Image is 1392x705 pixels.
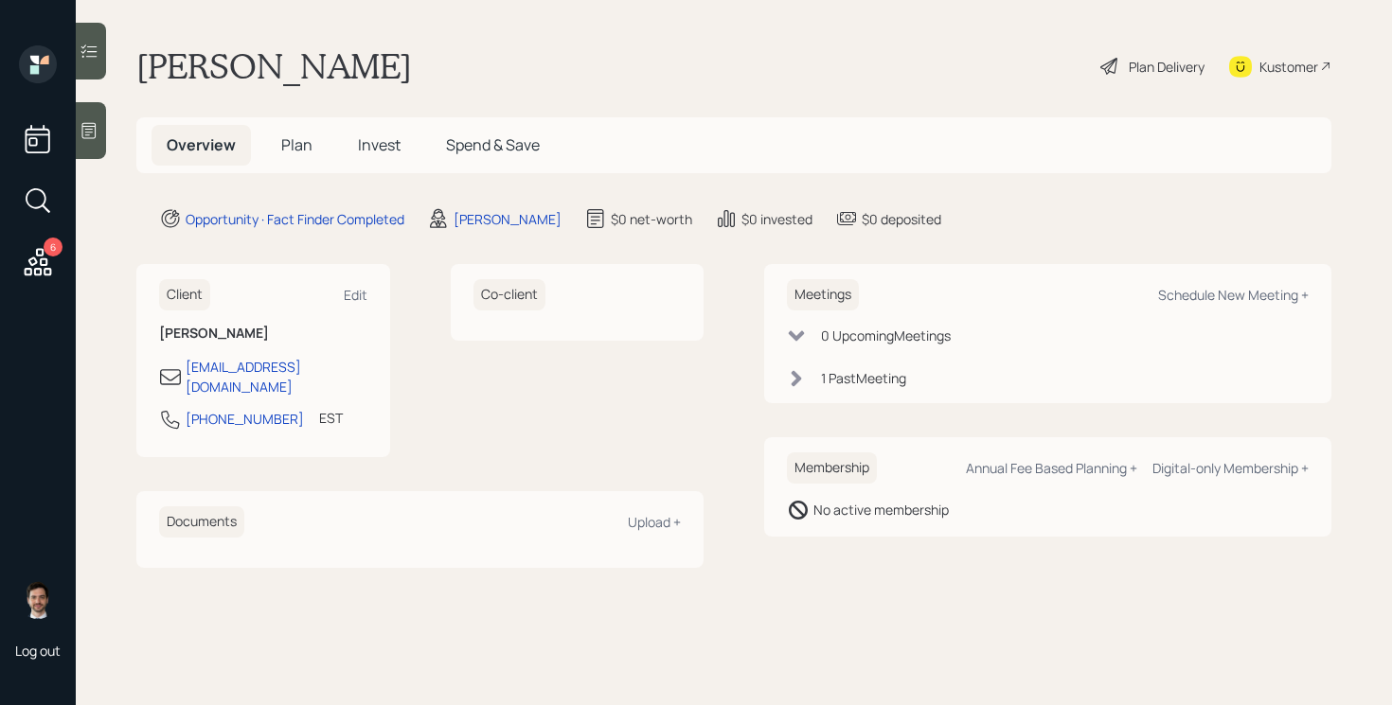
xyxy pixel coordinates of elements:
[136,45,412,87] h1: [PERSON_NAME]
[454,209,562,229] div: [PERSON_NAME]
[862,209,941,229] div: $0 deposited
[186,209,404,229] div: Opportunity · Fact Finder Completed
[787,279,859,310] h6: Meetings
[159,506,244,538] h6: Documents
[741,209,812,229] div: $0 invested
[1259,57,1318,77] div: Kustomer
[611,209,692,229] div: $0 net-worth
[1129,57,1205,77] div: Plan Delivery
[1158,286,1309,304] div: Schedule New Meeting +
[44,238,62,256] div: 6
[167,134,236,155] span: Overview
[319,408,343,428] div: EST
[15,642,61,660] div: Log out
[821,326,951,345] div: 0 Upcoming Meeting s
[186,409,304,429] div: [PHONE_NUMBER]
[1152,459,1309,477] div: Digital-only Membership +
[159,326,367,342] h6: [PERSON_NAME]
[813,500,949,520] div: No active membership
[446,134,540,155] span: Spend & Save
[473,279,545,310] h6: Co-client
[821,368,906,388] div: 1 Past Meeting
[344,286,367,304] div: Edit
[628,513,681,531] div: Upload +
[159,279,210,310] h6: Client
[281,134,312,155] span: Plan
[19,581,57,619] img: jonah-coleman-headshot.png
[787,452,877,484] h6: Membership
[186,357,367,397] div: [EMAIL_ADDRESS][DOMAIN_NAME]
[358,134,401,155] span: Invest
[966,459,1137,477] div: Annual Fee Based Planning +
